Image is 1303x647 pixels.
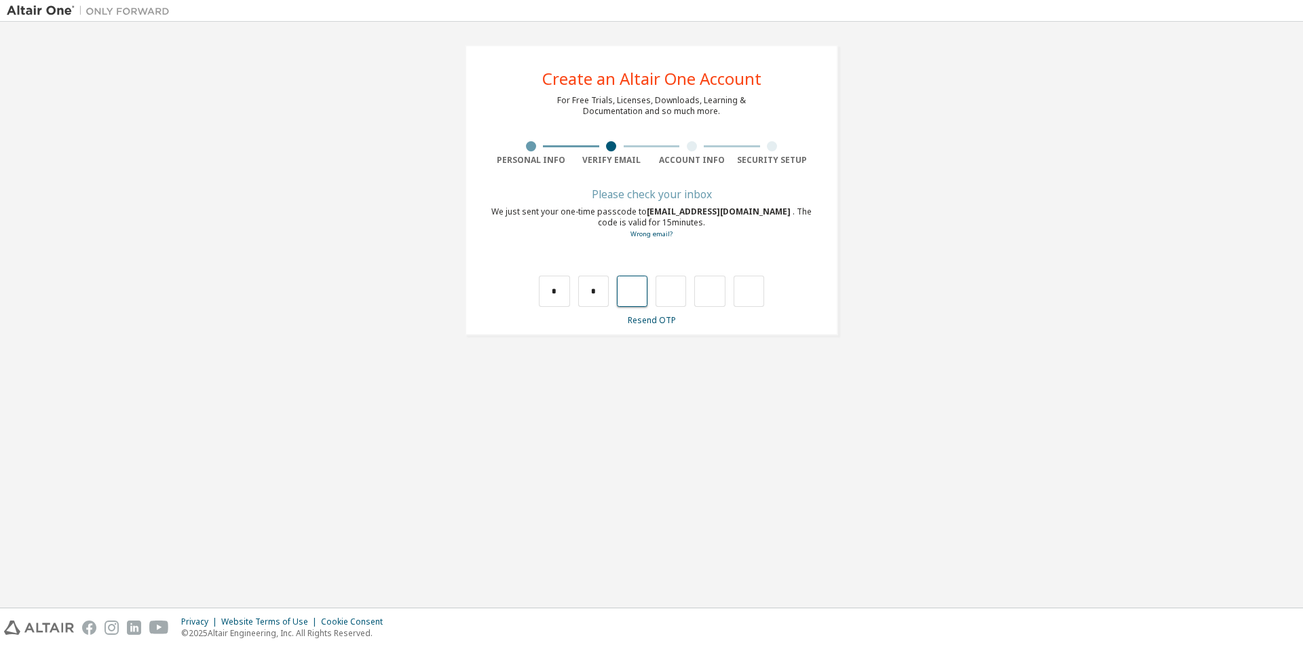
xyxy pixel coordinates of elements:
[491,155,571,166] div: Personal Info
[651,155,732,166] div: Account Info
[181,627,391,639] p: © 2025 Altair Engineering, Inc. All Rights Reserved.
[82,621,96,635] img: facebook.svg
[127,621,141,635] img: linkedin.svg
[647,206,793,217] span: [EMAIL_ADDRESS][DOMAIN_NAME]
[571,155,652,166] div: Verify Email
[557,95,746,117] div: For Free Trials, Licenses, Downloads, Learning & Documentation and so much more.
[628,314,676,326] a: Resend OTP
[321,616,391,627] div: Cookie Consent
[4,621,74,635] img: altair_logo.svg
[491,190,812,198] div: Please check your inbox
[491,206,812,240] div: We just sent your one-time passcode to . The code is valid for 15 minutes.
[149,621,169,635] img: youtube.svg
[630,229,673,238] a: Go back to the registration form
[542,71,761,87] div: Create an Altair One Account
[7,4,176,18] img: Altair One
[732,155,813,166] div: Security Setup
[105,621,119,635] img: instagram.svg
[181,616,221,627] div: Privacy
[221,616,321,627] div: Website Terms of Use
